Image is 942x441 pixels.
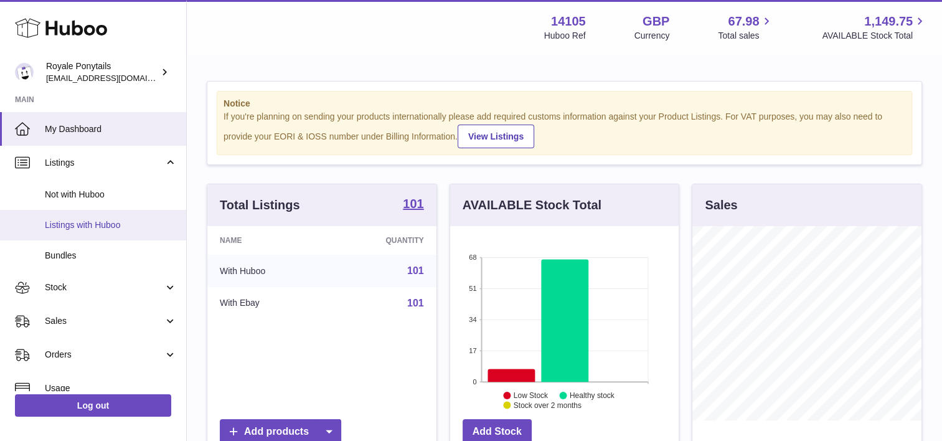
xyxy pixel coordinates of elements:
[15,394,171,417] a: Log out
[634,30,670,42] div: Currency
[514,401,582,410] text: Stock over 2 months
[328,226,436,255] th: Quantity
[514,391,549,400] text: Low Stock
[45,189,177,201] span: Not with Huboo
[45,315,164,327] span: Sales
[463,197,601,214] h3: AVAILABLE Stock Total
[864,13,913,30] span: 1,149.75
[570,391,615,400] text: Healthy stock
[45,123,177,135] span: My Dashboard
[207,226,328,255] th: Name
[473,378,476,386] text: 0
[728,13,759,30] span: 67.98
[45,282,164,293] span: Stock
[207,255,328,287] td: With Huboo
[822,13,927,42] a: 1,149.75 AVAILABLE Stock Total
[407,298,424,308] a: 101
[46,73,183,83] span: [EMAIL_ADDRESS][DOMAIN_NAME]
[718,13,773,42] a: 67.98 Total sales
[224,111,905,148] div: If you're planning on sending your products internationally please add required customs informati...
[45,219,177,231] span: Listings with Huboo
[403,197,423,210] strong: 101
[45,157,164,169] span: Listings
[469,285,476,292] text: 51
[407,265,424,276] a: 101
[705,197,737,214] h3: Sales
[822,30,927,42] span: AVAILABLE Stock Total
[46,60,158,84] div: Royale Ponytails
[45,382,177,394] span: Usage
[458,125,534,148] a: View Listings
[15,63,34,82] img: qphill92@gmail.com
[469,347,476,354] text: 17
[220,197,300,214] h3: Total Listings
[544,30,586,42] div: Huboo Ref
[207,287,328,320] td: With Ebay
[403,197,423,212] a: 101
[45,349,164,361] span: Orders
[718,30,773,42] span: Total sales
[551,13,586,30] strong: 14105
[469,254,476,261] text: 68
[643,13,669,30] strong: GBP
[224,98,905,110] strong: Notice
[45,250,177,262] span: Bundles
[469,316,476,323] text: 34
